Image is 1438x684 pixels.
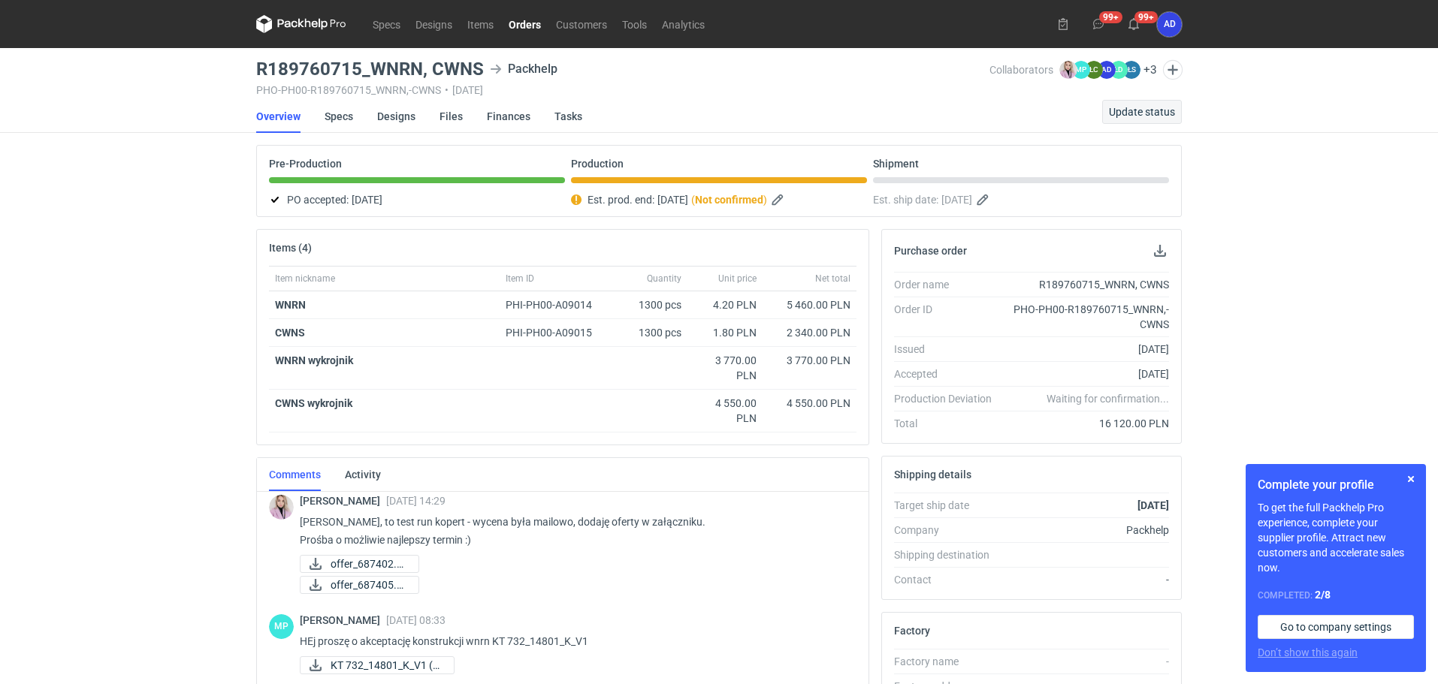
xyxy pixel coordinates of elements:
strong: 2 / 8 [1315,589,1331,601]
span: [PERSON_NAME] [300,614,386,626]
a: Specs [365,15,408,33]
div: 4 550.00 PLN [769,396,850,411]
svg: Packhelp Pro [256,15,346,33]
img: Klaudia Wiśniewska [269,495,294,520]
div: 4 550.00 PLN [693,396,757,426]
strong: WNRN wykrojnik [275,354,353,366]
p: [PERSON_NAME], to test run kopert - wycena była mailowo, dodaję oferty w załączniku. Prośba o moż... [300,513,844,549]
div: 4.20 PLN [693,297,757,312]
em: ( [691,194,695,206]
span: [PERSON_NAME] [300,495,386,507]
button: Edit estimated shipping date [975,191,993,209]
a: Tools [615,15,654,33]
div: R189760715_WNRN, CWNS [1004,277,1169,292]
span: [DATE] [352,191,382,209]
button: Edit estimated production end date [770,191,788,209]
div: PHO-PH00-R189760715_WNRN,-CWNS [1004,302,1169,332]
a: Comments [269,458,321,491]
span: Quantity [647,273,681,285]
div: 5 460.00 PLN [769,297,850,312]
button: +3 [1143,63,1157,77]
span: • [445,84,449,96]
span: [DATE] [657,191,688,209]
div: Contact [894,572,1004,587]
div: [DATE] [1004,366,1169,381]
div: Packhelp [490,60,557,78]
figcaption: ŁC [1085,61,1103,79]
a: Designs [408,15,460,33]
button: Edit collaborators [1163,60,1183,80]
a: KT 732_14801_K_V1 (7... [300,656,455,674]
p: Pre-Production [269,158,342,170]
button: Update status [1102,100,1182,124]
a: Finances [487,100,530,133]
a: Overview [256,100,301,133]
span: [DATE] [941,191,972,209]
div: - [1004,572,1169,587]
span: Update status [1109,107,1175,117]
div: Shipping destination [894,547,1004,562]
div: PHI-PH00-A09014 [506,297,606,312]
div: Company [894,523,1004,538]
div: 3 770.00 PLN [769,353,850,368]
div: Target ship date [894,498,1004,513]
div: - [1004,654,1169,669]
strong: CWNS wykrojnik [275,397,352,409]
figcaption: AD [1157,12,1182,37]
p: Shipment [873,158,919,170]
em: ) [763,194,767,206]
div: Production Deviation [894,391,1004,406]
div: PO accepted: [269,191,565,209]
span: Item ID [506,273,534,285]
img: Klaudia Wiśniewska [1059,61,1077,79]
div: Est. ship date: [873,191,1169,209]
span: Item nickname [275,273,335,285]
div: Order ID [894,302,1004,332]
div: 1300 pcs [612,291,687,319]
a: Orders [501,15,548,33]
span: KT 732_14801_K_V1 (7... [331,657,442,673]
em: Waiting for confirmation... [1047,391,1169,406]
div: Issued [894,342,1004,357]
a: Items [460,15,501,33]
span: offer_687405.pdf [331,577,406,593]
div: KT 732_14801_K_V1 (7).pdf [300,656,450,674]
a: Tasks [554,100,582,133]
a: Designs [377,100,415,133]
div: 16 120.00 PLN [1004,416,1169,431]
a: Activity [345,458,381,491]
p: Production [571,158,624,170]
div: Factory name [894,654,1004,669]
button: Don’t show this again [1258,645,1358,660]
a: Go to company settings [1258,615,1414,639]
div: Anita Dolczewska [1157,12,1182,37]
strong: Not confirmed [695,194,763,206]
p: To get the full Packhelp Pro experience, complete your supplier profile. Attract new customers an... [1258,500,1414,575]
div: 1300 pcs [612,319,687,347]
button: 99+ [1122,12,1146,36]
p: HEj proszę o akceptację konstrukcji wnrn KT 732_14801_K_V1 [300,632,844,650]
strong: WNRN [275,299,306,311]
div: PHO-PH00-R189760715_WNRN,-CWNS [DATE] [256,84,989,96]
a: Customers [548,15,615,33]
span: Unit price [718,273,757,285]
a: Files [440,100,463,133]
div: Martyna Paroń [269,614,294,639]
figcaption: AD [1098,61,1116,79]
figcaption: ŁD [1110,61,1128,79]
h2: Purchase order [894,245,967,257]
a: offer_687405.pdf [300,576,419,594]
a: Specs [325,100,353,133]
a: offer_687402.pdf [300,555,419,573]
figcaption: MP [1072,61,1090,79]
div: 1.80 PLN [693,325,757,340]
div: Completed: [1258,587,1414,603]
figcaption: MP [269,614,294,639]
strong: CWNS [275,327,305,339]
span: [DATE] 08:33 [386,614,446,626]
div: Order name [894,277,1004,292]
button: Download PO [1151,242,1169,260]
h2: Shipping details [894,469,971,481]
